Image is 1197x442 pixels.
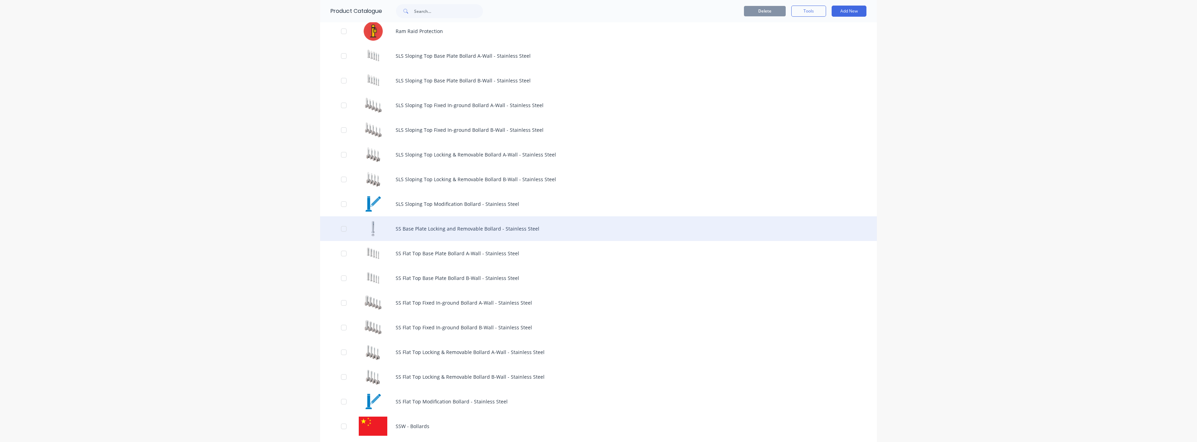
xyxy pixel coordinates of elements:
div: SLS Sloping Top Locking & Removable Bollard A-Wall - Stainless SteelSLS Sloping Top Locking & Rem... [320,142,877,167]
div: SS Flat Top Base Plate Bollard A-Wall - Stainless SteelSS Flat Top Base Plate Bollard A-Wall - St... [320,241,877,266]
div: SS Flat Top Fixed In-ground Bollard B-Wall - Stainless SteelSS Flat Top Fixed In-ground Bollard B... [320,315,877,340]
div: SS Flat Top Locking & Removable Bollard B-Wall - Stainless SteelSS Flat Top Locking & Removable B... [320,364,877,389]
div: SS Flat Top Modification Bollard - Stainless SteelSS Flat Top Modification Bollard - Stainless Steel [320,389,877,414]
button: Tools [791,6,826,17]
div: SLS Sloping Top Fixed In-ground Bollard A-Wall - Stainless SteelSLS Sloping Top Fixed In-ground B... [320,93,877,118]
div: SLS Sloping Top Base Plate Bollard A-Wall - Stainless SteelSLS Sloping Top Base Plate Bollard A-W... [320,43,877,68]
div: SS Flat Top Fixed In-ground Bollard A-Wall - Stainless SteelSS Flat Top Fixed In-ground Bollard A... [320,290,877,315]
div: SS Flat Top Base Plate Bollard B-Wall - Stainless SteelSS Flat Top Base Plate Bollard B-Wall - St... [320,266,877,290]
div: SS Flat Top Locking & Removable Bollard A-Wall - Stainless SteelSS Flat Top Locking & Removable B... [320,340,877,364]
div: SS Base Plate Locking and Removable Bollard - Stainless SteelSS Base Plate Locking and Removable ... [320,216,877,241]
div: SLS Sloping Top Base Plate Bollard B-Wall - Stainless SteelSLS Sloping Top Base Plate Bollard B-W... [320,68,877,93]
input: Search... [414,4,483,18]
div: Ram Raid ProtectionRam Raid Protection [320,19,877,43]
div: SSW - BollardsSSW - Bollards [320,414,877,439]
div: SLS Sloping Top Locking & Removable Bollard B-Wall - Stainless SteelSLS Sloping Top Locking & Rem... [320,167,877,192]
div: SLS Sloping Top Fixed In-ground Bollard B-Wall - Stainless SteelSLS Sloping Top Fixed In-ground B... [320,118,877,142]
button: Delete [744,6,786,16]
button: Add New [832,6,866,17]
div: SLS Sloping Top Modification Bollard - Stainless SteelSLS Sloping Top Modification Bollard - Stai... [320,192,877,216]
